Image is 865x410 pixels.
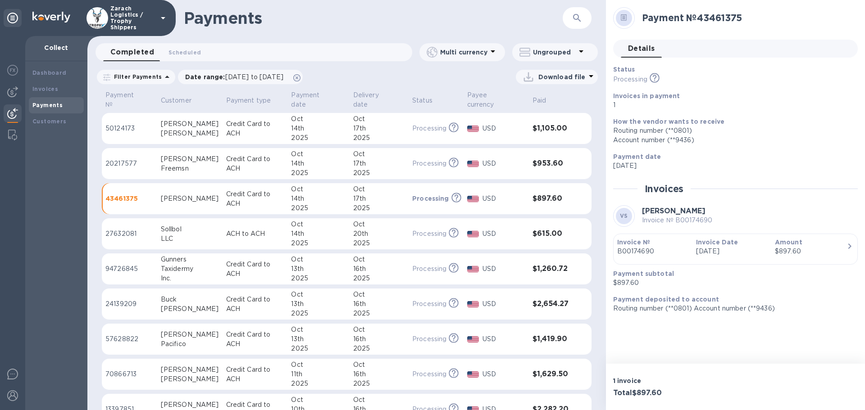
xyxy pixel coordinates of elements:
div: 17th [353,159,405,168]
p: USD [483,124,525,133]
p: Processing [412,229,446,239]
b: Payment subtotal [613,270,674,277]
p: [DATE] [696,247,768,256]
div: Oct [291,149,346,159]
p: USD [483,334,525,344]
div: Oct [291,290,346,299]
p: Invoice № B00174690 [642,216,713,225]
div: Buck [161,295,219,304]
p: Credit Card to ACH [226,189,284,208]
h3: $1,105.00 [533,124,574,133]
p: Download file [538,72,586,81]
p: Credit Card to ACH [226,154,284,173]
div: [PERSON_NAME] [161,374,219,384]
div: [PERSON_NAME] [161,365,219,374]
button: Invoice №B00174690Invoice Date[DATE]Amount$897.60 [613,234,858,265]
b: Invoice № [617,239,650,246]
p: Customer [161,96,191,105]
img: USD [467,161,479,167]
p: Credit Card to ACH [226,119,284,138]
div: 16th [353,264,405,274]
p: Processing [412,194,449,203]
div: 14th [291,124,346,133]
p: 43461375 [105,194,154,203]
p: USD [483,264,525,274]
div: Oct [353,220,405,229]
div: Oct [353,290,405,299]
h3: Total $897.60 [613,389,732,397]
p: 27632081 [105,229,154,239]
span: Payee currency [467,90,525,109]
div: Oct [291,220,346,229]
p: Ungrouped [533,48,576,57]
p: Collect [32,43,80,52]
div: 2025 [291,168,346,178]
div: 2025 [353,379,405,388]
div: 13th [291,334,346,344]
b: Status [613,66,635,73]
h3: $953.60 [533,159,574,168]
div: 2025 [353,239,405,248]
div: 13th [291,264,346,274]
div: Pacifico [161,339,219,349]
div: Oct [291,360,346,369]
div: 16th [353,369,405,379]
b: Invoice Date [696,239,738,246]
div: 17th [353,194,405,203]
div: Oct [353,255,405,264]
p: 57628822 [105,334,154,344]
div: Oct [291,325,346,334]
p: Date range : [185,72,288,81]
span: Completed [110,46,154,59]
b: [PERSON_NAME] [642,207,706,215]
p: USD [483,229,525,239]
div: Oct [353,325,405,334]
h3: $1,260.72 [533,265,574,273]
div: [PERSON_NAME] [161,194,219,203]
span: Payment date [291,90,346,109]
div: 14th [291,159,346,168]
p: Credit Card to ACH [226,295,284,314]
div: 2025 [291,309,346,318]
div: 2025 [291,379,346,388]
img: USD [467,196,479,202]
p: 1 invoice [613,376,732,385]
p: Zarach Logistics / Trophy Shippers [110,5,155,31]
b: Amount [775,239,802,246]
p: Credit Card to ACH [226,330,284,349]
div: 2025 [291,274,346,283]
p: Processing [412,124,446,133]
span: Delivery date [353,90,405,109]
p: 24139209 [105,299,154,309]
div: 16th [353,334,405,344]
div: Freemsn [161,164,219,173]
b: Payment date [613,153,661,160]
h3: $897.60 [533,194,574,203]
p: Processing [412,369,446,379]
div: $897.60 [775,247,847,256]
p: $897.60 [613,278,851,288]
div: [PERSON_NAME] [161,119,219,129]
p: Payment type [226,96,271,105]
div: [PERSON_NAME] [161,154,219,164]
h2: Invoices [645,183,684,194]
p: 70866713 [105,369,154,379]
img: Foreign exchange [7,65,18,76]
b: How the vendor wants to receive [613,118,725,125]
div: Oct [353,149,405,159]
p: Payment № [105,90,142,109]
div: Oct [291,395,346,405]
div: 2025 [291,239,346,248]
p: Delivery date [353,90,393,109]
p: 1 [613,100,851,110]
p: Processing [613,75,647,84]
div: Sollbol [161,225,219,234]
span: Details [628,42,655,55]
b: Invoices [32,86,58,92]
div: 2025 [353,274,405,283]
div: Unpin categories [4,9,22,27]
div: 16th [353,299,405,309]
span: Customer [161,96,203,105]
img: Logo [32,12,70,23]
div: Oct [353,185,405,194]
